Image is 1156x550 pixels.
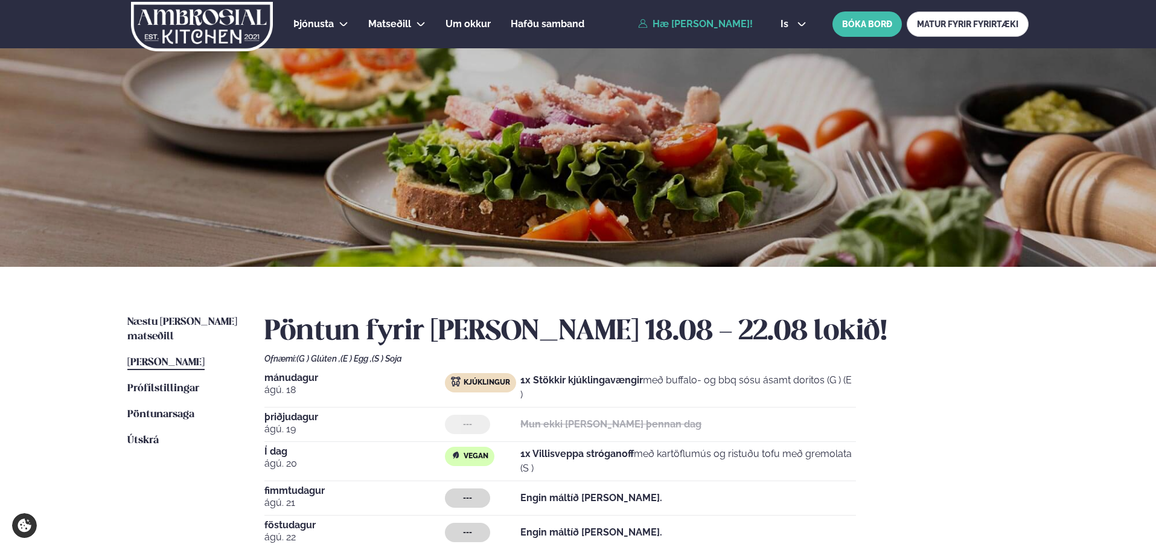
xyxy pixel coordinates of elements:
[264,530,445,545] span: ágú. 22
[451,377,461,386] img: chicken.svg
[264,447,445,456] span: Í dag
[520,373,856,402] p: með buffalo- og bbq sósu ásamt doritos (G ) (E )
[264,383,445,397] span: ágú. 18
[520,447,856,476] p: með kartöflumús og ristuðu tofu með gremolata (S )
[372,354,402,363] span: (S ) Soja
[464,378,510,388] span: Kjúklingur
[296,354,340,363] span: (G ) Glúten ,
[464,452,488,461] span: Vegan
[264,496,445,510] span: ágú. 21
[463,493,472,503] span: ---
[520,418,701,430] strong: Mun ekki [PERSON_NAME] þennan dag
[340,354,372,363] span: (E ) Egg ,
[463,420,472,429] span: ---
[264,315,1029,349] h2: Pöntun fyrir [PERSON_NAME] 18.08 - 22.08 lokið!
[264,354,1029,363] div: Ofnæmi:
[638,19,753,30] a: Hæ [PERSON_NAME]!
[264,486,445,496] span: fimmtudagur
[127,357,205,368] span: [PERSON_NAME]
[520,374,643,386] strong: 1x Stökkir kjúklingavængir
[264,373,445,383] span: mánudagur
[520,526,662,538] strong: Engin máltíð [PERSON_NAME].
[907,11,1029,37] a: MATUR FYRIR FYRIRTÆKI
[511,17,584,31] a: Hafðu samband
[127,433,159,448] a: Útskrá
[264,422,445,436] span: ágú. 19
[781,19,792,29] span: is
[127,435,159,446] span: Útskrá
[127,383,199,394] span: Prófílstillingar
[127,408,194,422] a: Pöntunarsaga
[127,382,199,396] a: Prófílstillingar
[264,456,445,471] span: ágú. 20
[832,11,902,37] button: BÓKA BORÐ
[368,18,411,30] span: Matseðill
[451,450,461,460] img: Vegan.svg
[127,356,205,370] a: [PERSON_NAME]
[293,18,334,30] span: Þjónusta
[445,18,491,30] span: Um okkur
[520,492,662,504] strong: Engin máltíð [PERSON_NAME].
[520,448,634,459] strong: 1x Villisveppa stróganoff
[511,18,584,30] span: Hafðu samband
[264,412,445,422] span: þriðjudagur
[127,315,240,344] a: Næstu [PERSON_NAME] matseðill
[463,528,472,537] span: ---
[127,409,194,420] span: Pöntunarsaga
[264,520,445,530] span: föstudagur
[445,17,491,31] a: Um okkur
[771,19,816,29] button: is
[368,17,411,31] a: Matseðill
[130,2,274,51] img: logo
[293,17,334,31] a: Þjónusta
[12,513,37,538] a: Cookie settings
[127,317,237,342] span: Næstu [PERSON_NAME] matseðill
